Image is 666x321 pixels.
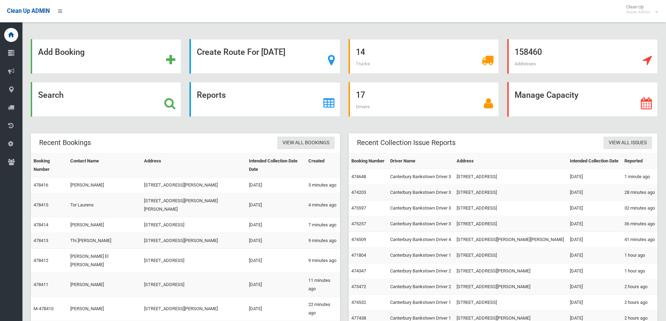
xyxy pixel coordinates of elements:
header: Recent Bookings [31,136,99,149]
td: [STREET_ADDRESS][PERSON_NAME] [141,297,246,321]
a: Reports [189,82,340,117]
span: Clean Up ADMIN [7,8,50,14]
strong: 17 [356,90,365,100]
strong: 14 [356,47,365,57]
th: Reported [622,153,658,169]
td: [STREET_ADDRESS][PERSON_NAME] [141,233,246,249]
td: [STREET_ADDRESS] [454,200,567,216]
strong: Create Route For [DATE] [197,47,285,57]
td: [STREET_ADDRESS] [454,216,567,232]
a: 471804 [351,253,366,258]
a: 478411 [34,282,48,287]
td: [DATE] [567,216,621,232]
td: 4 minutes ago [306,193,340,217]
a: Create Route For [DATE] [189,39,340,74]
strong: Manage Capacity [515,90,578,100]
td: [STREET_ADDRESS] [454,248,567,263]
td: 1 minute ago [622,169,658,185]
td: [DATE] [567,169,621,185]
span: Clean Up [623,4,657,15]
a: Search [31,82,181,117]
a: 158460 Addresses [507,39,658,74]
td: Canterbury Bankstown Driver 3 [387,169,454,185]
td: [DATE] [567,200,621,216]
td: [PERSON_NAME] [67,273,141,297]
td: [DATE] [246,297,306,321]
td: 41 minutes ago [622,232,658,248]
a: Manage Capacity [507,82,658,117]
td: [DATE] [246,273,306,297]
span: Addresses [515,61,536,66]
td: Canterbury Bankstown Driver 2 [387,279,454,295]
td: 11 minutes ago [306,273,340,297]
th: Booking Number [31,153,67,177]
a: View All Issues [603,137,652,149]
td: 1 hour ago [622,248,658,263]
td: [STREET_ADDRESS][PERSON_NAME] [454,279,567,295]
td: [STREET_ADDRESS] [141,249,246,273]
td: [DATE] [246,177,306,193]
td: [STREET_ADDRESS][PERSON_NAME][PERSON_NAME] [454,232,567,248]
td: Canterbury Bankstown Driver 3 [387,185,454,200]
a: 17 Drivers [349,82,499,117]
a: M-478410 [34,306,53,311]
a: 474509 [351,237,366,242]
td: [STREET_ADDRESS] [141,273,246,297]
td: Tor Laurens [67,193,141,217]
a: 478416 [34,182,48,188]
td: [PERSON_NAME] [67,297,141,321]
td: [STREET_ADDRESS] [454,169,567,185]
span: Trucks [356,61,370,66]
td: [PERSON_NAME] [67,177,141,193]
td: 1 hour ago [622,263,658,279]
strong: Search [38,90,64,100]
td: [PERSON_NAME] [67,217,141,233]
td: [DATE] [567,295,621,311]
td: [DATE] [246,193,306,217]
a: 474532 [351,300,366,305]
td: Canterbury Bankstown Driver 3 [387,216,454,232]
td: 3 minutes ago [306,177,340,193]
td: [DATE] [567,248,621,263]
th: Created [306,153,340,177]
td: Canterbury Bankstown Driver 3 [387,200,454,216]
td: 2 hours ago [622,295,658,311]
strong: 158460 [515,47,542,57]
td: 9 minutes ago [306,249,340,273]
td: [DATE] [246,217,306,233]
td: Thi [PERSON_NAME] [67,233,141,249]
td: [STREET_ADDRESS] [454,185,567,200]
td: [DATE] [567,263,621,279]
th: Intended Collection Date [567,153,621,169]
td: [STREET_ADDRESS][PERSON_NAME][PERSON_NAME] [141,193,246,217]
a: 474648 [351,174,366,179]
td: 22 minutes ago [306,297,340,321]
td: [DATE] [567,279,621,295]
th: Intended Collection Date Date [246,153,306,177]
strong: Reports [197,90,226,100]
td: Canterbury Bankstown Driver 1 [387,295,454,311]
a: 474347 [351,268,366,273]
th: Address [141,153,246,177]
th: Driver Name [387,153,454,169]
td: Canterbury Bankstown Driver 4 [387,232,454,248]
th: Booking Number [349,153,387,169]
td: [STREET_ADDRESS] [141,217,246,233]
a: 475257 [351,221,366,226]
td: [STREET_ADDRESS][PERSON_NAME] [454,263,567,279]
a: 14 Trucks [349,39,499,74]
th: Contact Name [67,153,141,177]
a: Add Booking [31,39,181,74]
td: 9 minutes ago [306,233,340,249]
a: 475597 [351,205,366,211]
a: 473472 [351,284,366,289]
a: 478414 [34,222,48,227]
th: Address [454,153,567,169]
a: View All Bookings [277,137,335,149]
td: [STREET_ADDRESS] [454,295,567,311]
a: 474203 [351,190,366,195]
strong: Add Booking [38,47,85,57]
td: 2 hours ago [622,279,658,295]
small: Super Admin [626,9,650,15]
td: Canterbury Bankstown Driver 2 [387,263,454,279]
